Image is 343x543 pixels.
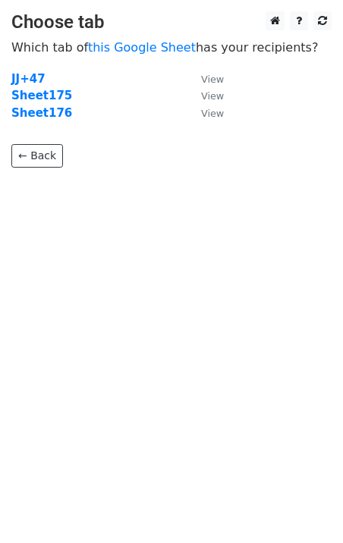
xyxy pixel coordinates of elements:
[11,144,63,168] a: ← Back
[11,106,72,120] a: Sheet176
[201,74,224,85] small: View
[11,72,46,86] a: JJ+47
[11,39,332,55] p: Which tab of has your recipients?
[11,11,332,33] h3: Choose tab
[186,89,224,102] a: View
[88,40,196,55] a: this Google Sheet
[201,108,224,119] small: View
[186,106,224,120] a: View
[11,89,72,102] a: Sheet175
[186,72,224,86] a: View
[201,90,224,102] small: View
